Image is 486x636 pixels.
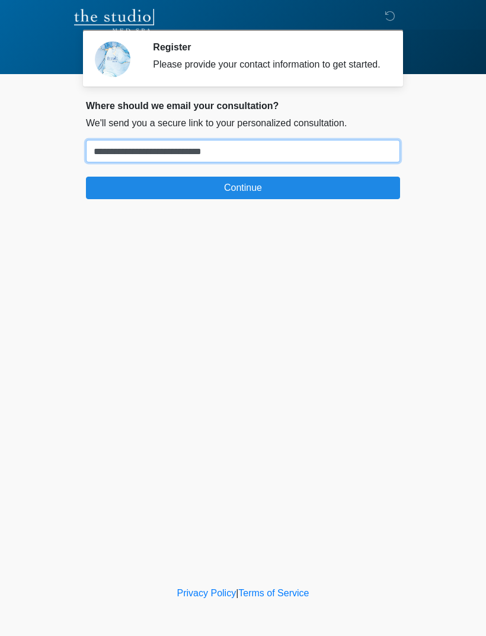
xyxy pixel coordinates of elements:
[177,588,236,598] a: Privacy Policy
[238,588,309,598] a: Terms of Service
[74,9,154,33] img: The Studio Med Spa Logo
[95,41,130,77] img: Agent Avatar
[153,57,382,72] div: Please provide your contact information to get started.
[86,177,400,199] button: Continue
[236,588,238,598] a: |
[86,100,400,111] h2: Where should we email your consultation?
[153,41,382,53] h2: Register
[86,116,400,130] p: We'll send you a secure link to your personalized consultation.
